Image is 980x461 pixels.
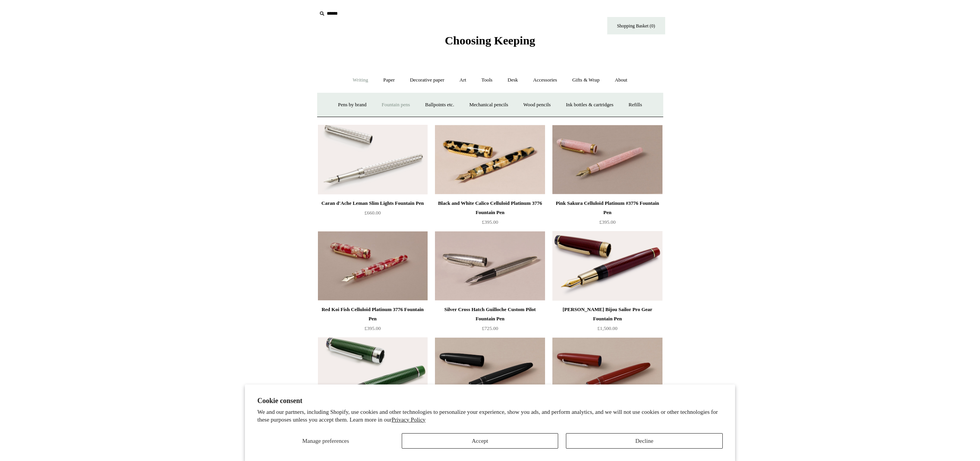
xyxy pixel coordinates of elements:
div: Pink Sakura Celluloid Platinum #3776 Fountain Pen [554,199,660,217]
a: Paper [376,70,402,90]
a: Shopping Basket (0) [607,17,665,34]
img: Emerald Wajima Bijou Sailor Pro Gear Fountain Pen [318,337,428,407]
img: Silver Cross Hatch Guilloche Custom Pilot Fountain Pen [435,231,545,301]
a: Choosing Keeping [445,40,535,46]
a: About [608,70,634,90]
div: Caran d'Ache Leman Slim Lights Fountain Pen [320,199,426,208]
a: Tools [474,70,499,90]
a: Red Koi Fish Celluloid Platinum 3776 Fountain Pen £395.00 [318,305,428,337]
a: Art [453,70,473,90]
a: Pink Sakura Celluloid Platinum #3776 Fountain Pen Pink Sakura Celluloid Platinum #3776 Fountain Pen [552,125,662,194]
a: Pens by brand [331,95,374,115]
img: Sailor Urushi King of Pens Fountain pen, Black [435,337,545,407]
button: Accept [402,433,559,449]
p: We and our partners, including Shopify, use cookies and other technologies to personalize your ex... [257,408,723,424]
a: Desk [501,70,525,90]
div: [PERSON_NAME] Bijou Sailor Pro Gear Fountain Pen [554,305,660,323]
img: Pink Sakura Celluloid Platinum #3776 Fountain Pen [552,125,662,194]
a: Caran d'Ache Leman Slim Lights Fountain Pen Caran d'Ache Leman Slim Lights Fountain Pen [318,125,428,194]
div: Red Koi Fish Celluloid Platinum 3776 Fountain Pen [320,305,426,323]
a: Silver Cross Hatch Guilloche Custom Pilot Fountain Pen £725.00 [435,305,545,337]
div: Black and White Calico Celluloid Platinum 3776 Fountain Pen [437,199,543,217]
h2: Cookie consent [257,397,723,405]
a: Ink bottles & cartridges [559,95,620,115]
img: Caran d'Ache Leman Slim Lights Fountain Pen [318,125,428,194]
span: £395.00 [364,325,380,331]
a: Ballpoints etc. [418,95,461,115]
img: Ruby Wajima Bijou Sailor Pro Gear Fountain Pen [552,231,662,301]
a: Red Koi Fish Celluloid Platinum 3776 Fountain Pen Red Koi Fish Celluloid Platinum 3776 Fountain Pen [318,231,428,301]
button: Decline [566,433,723,449]
a: Emerald Wajima Bijou Sailor Pro Gear Fountain Pen Emerald Wajima Bijou Sailor Pro Gear Fountain Pen [318,337,428,407]
img: Sailor Urushi King of Pens Fountain pen, Crimson Red [552,337,662,407]
a: Mechanical pencils [462,95,515,115]
img: Black and White Calico Celluloid Platinum 3776 Fountain Pen [435,125,545,194]
div: Silver Cross Hatch Guilloche Custom Pilot Fountain Pen [437,305,543,323]
a: Silver Cross Hatch Guilloche Custom Pilot Fountain Pen Silver Cross Hatch Guilloche Custom Pilot ... [435,231,545,301]
a: Black and White Calico Celluloid Platinum 3776 Fountain Pen Black and White Calico Celluloid Plat... [435,125,545,194]
a: Pink Sakura Celluloid Platinum #3776 Fountain Pen £395.00 [552,199,662,230]
button: Manage preferences [257,433,394,449]
img: Red Koi Fish Celluloid Platinum 3776 Fountain Pen [318,231,428,301]
span: £1,500.00 [598,325,618,331]
a: Refills [622,95,649,115]
a: Privacy Policy [392,417,426,423]
span: Manage preferences [302,438,349,444]
a: Accessories [526,70,564,90]
span: £660.00 [364,210,380,216]
span: £395.00 [482,219,498,225]
a: [PERSON_NAME] Bijou Sailor Pro Gear Fountain Pen £1,500.00 [552,305,662,337]
a: Writing [346,70,375,90]
a: Black and White Calico Celluloid Platinum 3776 Fountain Pen £395.00 [435,199,545,230]
a: Ruby Wajima Bijou Sailor Pro Gear Fountain Pen Ruby Wajima Bijou Sailor Pro Gear Fountain Pen [552,231,662,301]
span: Choosing Keeping [445,34,535,47]
a: Wood pencils [516,95,558,115]
a: Caran d'Ache Leman Slim Lights Fountain Pen £660.00 [318,199,428,230]
a: Sailor Urushi King of Pens Fountain pen, Black Sailor Urushi King of Pens Fountain pen, Black [435,337,545,407]
a: Decorative paper [403,70,451,90]
span: £725.00 [482,325,498,331]
a: Sailor Urushi King of Pens Fountain pen, Crimson Red Sailor Urushi King of Pens Fountain pen, Cri... [552,337,662,407]
a: Gifts & Wrap [565,70,606,90]
span: £395.00 [599,219,615,225]
a: Fountain pens [375,95,417,115]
